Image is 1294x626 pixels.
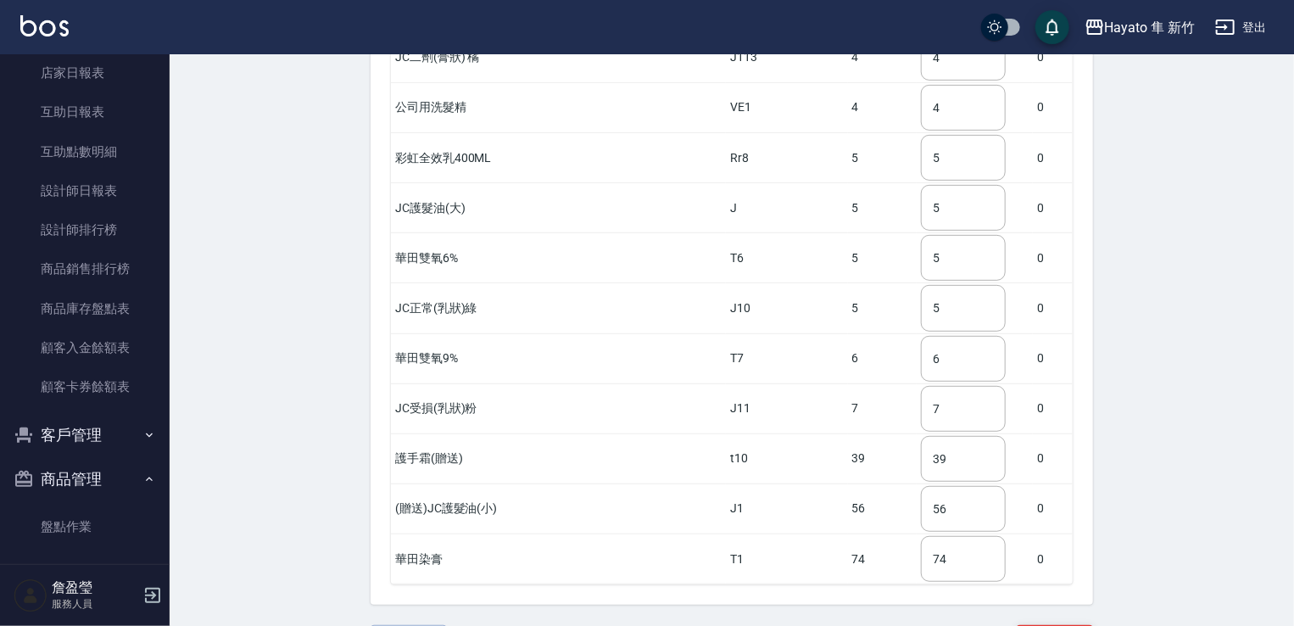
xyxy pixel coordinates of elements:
[391,183,726,233] td: JC護髮油(大)
[7,210,163,249] a: 設計師排行榜
[848,183,918,233] td: 5
[391,133,726,183] td: 彩虹全效乳400ML
[848,82,918,132] td: 4
[1078,10,1202,45] button: Hayato 隼 新竹
[726,383,847,433] td: J11
[7,328,163,367] a: 顧客入金餘額表
[1033,133,1073,183] td: 0
[7,413,163,457] button: 客戶管理
[391,283,726,333] td: JC正常(乳狀)綠
[1033,183,1073,233] td: 0
[391,333,726,383] td: 華田雙氧9%
[7,367,163,406] a: 顧客卡券餘額表
[848,32,918,82] td: 4
[726,233,847,283] td: T6
[391,433,726,483] td: 護手霜(贈送)
[726,483,847,534] td: J1
[1105,17,1195,38] div: Hayato 隼 新竹
[7,289,163,328] a: 商品庫存盤點表
[848,133,918,183] td: 5
[391,483,726,534] td: (贈送)JC護髮油(小)
[1033,383,1073,433] td: 0
[848,483,918,534] td: 56
[1033,333,1073,383] td: 0
[1208,12,1274,43] button: 登出
[726,283,847,333] td: J10
[391,233,726,283] td: 華田雙氧6%
[1033,283,1073,333] td: 0
[391,383,726,433] td: JC受損(乳狀)粉
[52,596,138,612] p: 服務人員
[7,92,163,131] a: 互助日報表
[1035,10,1069,44] button: save
[848,534,918,584] td: 74
[7,171,163,210] a: 設計師日報表
[20,15,69,36] img: Logo
[726,183,847,233] td: J
[1033,233,1073,283] td: 0
[14,578,47,612] img: Person
[7,249,163,288] a: 商品銷售排行榜
[726,333,847,383] td: T7
[1033,433,1073,483] td: 0
[848,233,918,283] td: 5
[1033,32,1073,82] td: 0
[7,457,163,501] button: 商品管理
[726,433,847,483] td: t10
[391,32,726,82] td: JC二劑(膏狀) 橘
[726,133,847,183] td: Rr8
[7,132,163,171] a: 互助點數明細
[52,579,138,596] h5: 詹盈瑩
[7,53,163,92] a: 店家日報表
[1033,534,1073,584] td: 0
[7,507,163,546] a: 盤點作業
[726,32,847,82] td: J113
[1033,483,1073,534] td: 0
[391,534,726,584] td: 華田染膏
[7,554,163,598] button: 紅利點數設定
[848,283,918,333] td: 5
[848,383,918,433] td: 7
[848,333,918,383] td: 6
[1033,82,1073,132] td: 0
[726,534,847,584] td: T1
[726,82,847,132] td: VE1
[848,433,918,483] td: 39
[391,82,726,132] td: 公司用洗髮精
